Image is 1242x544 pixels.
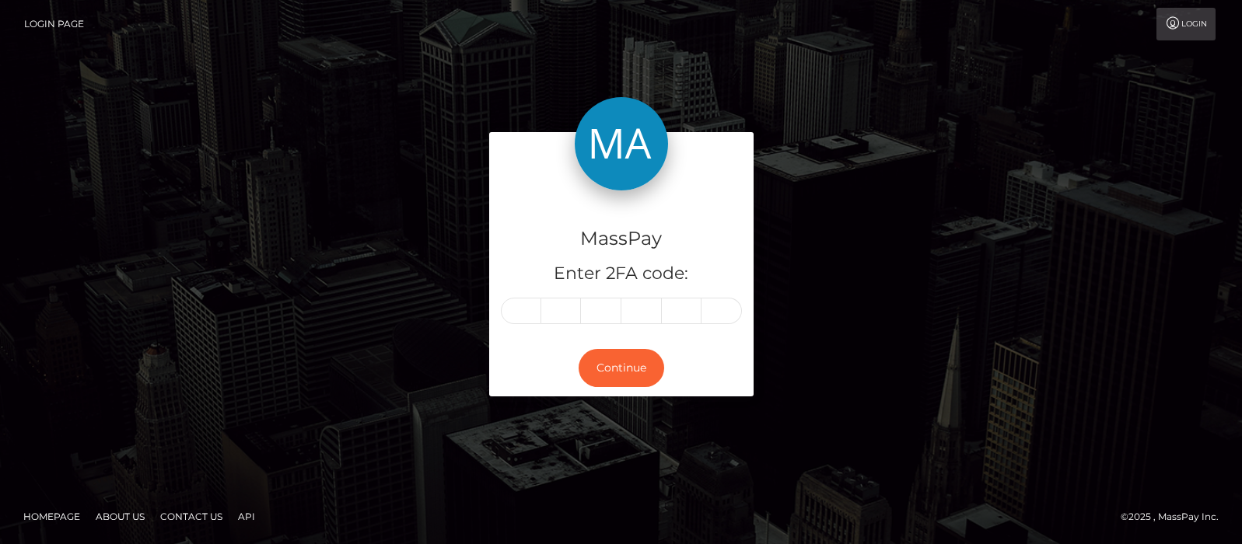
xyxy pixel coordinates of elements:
[575,97,668,190] img: MassPay
[154,504,229,528] a: Contact Us
[1121,508,1230,525] div: © 2025 , MassPay Inc.
[1156,8,1216,40] a: Login
[579,349,664,387] button: Continue
[232,504,261,528] a: API
[501,262,742,286] h5: Enter 2FA code:
[501,225,742,253] h4: MassPay
[89,504,151,528] a: About Us
[17,504,86,528] a: Homepage
[24,8,84,40] a: Login Page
